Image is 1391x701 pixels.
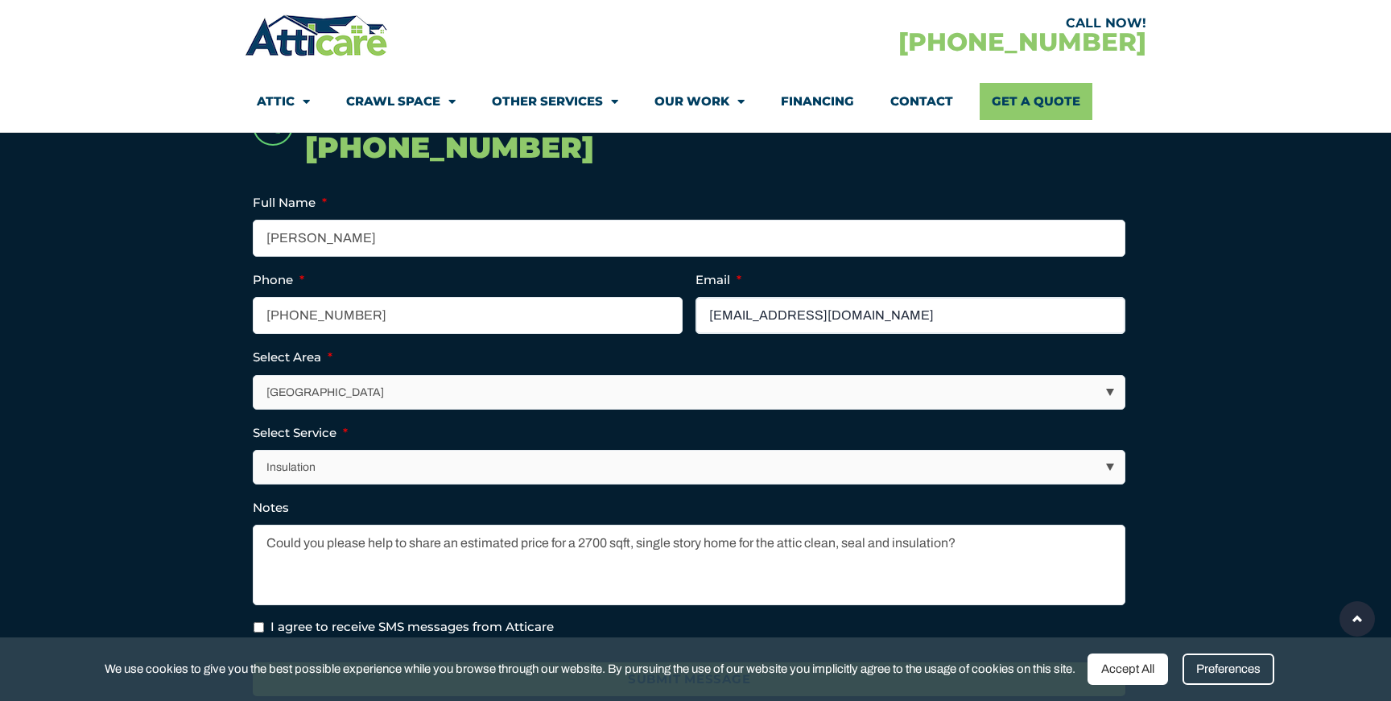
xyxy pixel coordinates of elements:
[1183,654,1274,685] div: Preferences
[654,83,745,120] a: Our Work
[253,195,327,211] label: Full Name
[492,83,618,120] a: Other Services
[695,17,1146,30] div: CALL NOW!
[257,83,1134,120] nav: Menu
[253,272,304,288] label: Phone
[253,425,348,441] label: Select Service
[980,83,1092,120] a: Get A Quote
[346,83,456,120] a: Crawl Space
[270,618,554,637] label: I agree to receive SMS messages from Atticare
[105,659,1075,679] span: We use cookies to give you the best possible experience while you browse through our website. By ...
[253,500,289,516] label: Notes
[257,83,310,120] a: Attic
[890,83,953,120] a: Contact
[1088,654,1168,685] div: Accept All
[695,272,741,288] label: Email
[253,349,332,365] label: Select Area
[781,83,854,120] a: Financing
